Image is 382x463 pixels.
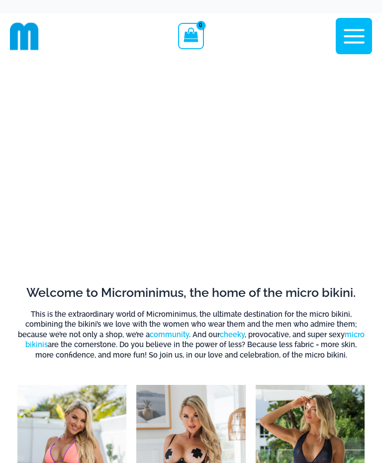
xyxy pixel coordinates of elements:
a: View Shopping Cart, empty [178,23,203,49]
a: community [150,330,189,339]
a: cheeky [220,330,245,339]
h2: Welcome to Microminimus, the home of the micro bikini. [17,284,365,301]
h6: This is the extraordinary world of Microminimus, the ultimate destination for the micro bikini, c... [17,309,365,360]
img: cropped mm emblem [10,22,39,51]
